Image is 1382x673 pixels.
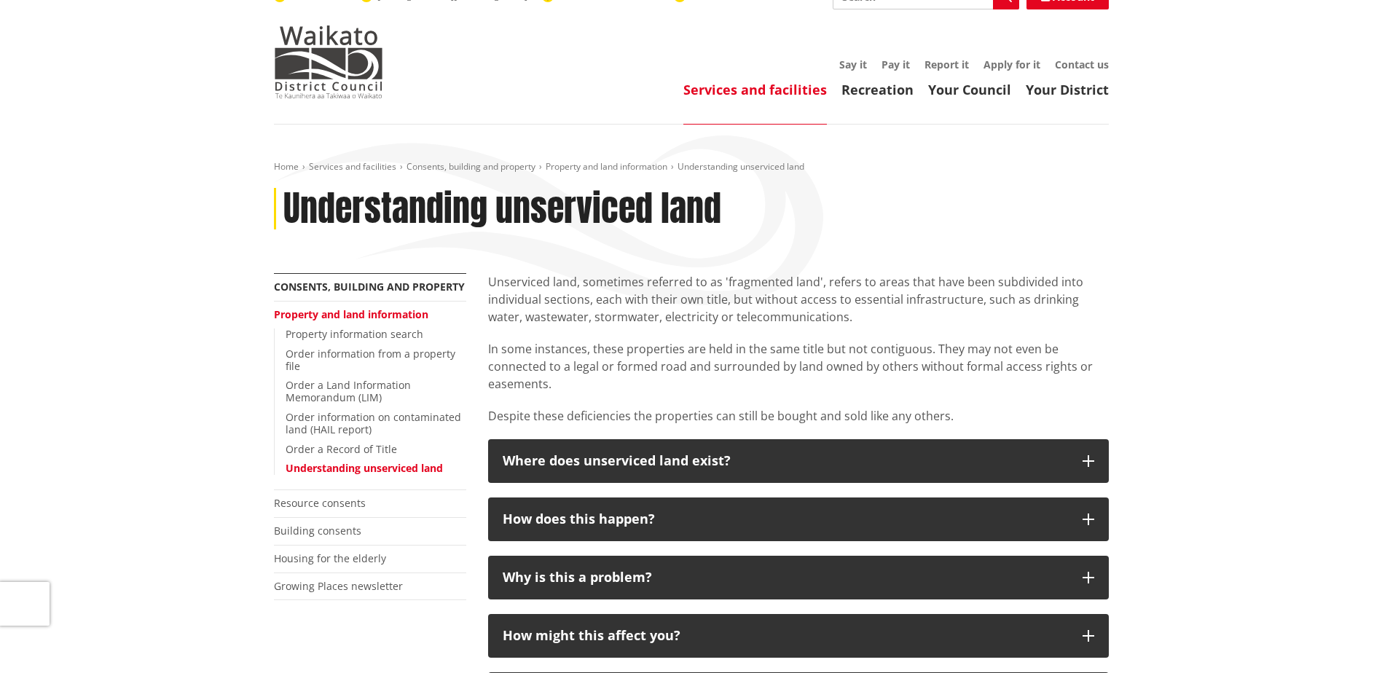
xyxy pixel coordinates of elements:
[488,273,1109,326] p: Unserviced land, sometimes referred to as 'fragmented land', refers to areas that have been subdi...
[274,579,403,593] a: Growing Places newsletter
[683,81,827,98] a: Services and facilities
[503,570,1068,585] p: Why is this a problem?
[488,407,1109,425] p: Despite these deficiencies the properties can still be bought and sold like any others.
[274,280,465,294] a: Consents, building and property
[1055,58,1109,71] a: Contact us
[503,629,1068,643] p: How might this affect you?
[546,160,667,173] a: Property and land information
[407,160,535,173] a: Consents, building and property
[488,439,1109,483] button: Where does unserviced land exist?
[839,58,867,71] a: Say it
[274,161,1109,173] nav: breadcrumb
[286,461,443,475] a: Understanding unserviced land
[274,25,383,98] img: Waikato District Council - Te Kaunihera aa Takiwaa o Waikato
[1315,612,1367,664] iframe: Messenger Launcher
[274,496,366,510] a: Resource consents
[882,58,910,71] a: Pay it
[286,347,455,373] a: Order information from a property file
[309,160,396,173] a: Services and facilities
[503,512,1068,527] div: How does this happen?
[488,497,1109,541] button: How does this happen?
[924,58,969,71] a: Report it
[274,524,361,538] a: Building consents
[274,307,428,321] a: Property and land information
[984,58,1040,71] a: Apply for it
[283,188,721,230] h1: Understanding unserviced land
[841,81,914,98] a: Recreation
[488,556,1109,599] button: Why is this a problem?
[488,340,1109,393] p: In some instances, these properties are held in the same title but not contiguous. They may not e...
[928,81,1011,98] a: Your Council
[274,160,299,173] a: Home
[503,454,1068,468] div: Where does unserviced land exist?
[1026,81,1109,98] a: Your District
[286,442,397,456] a: Order a Record of Title
[286,378,411,404] a: Order a Land Information Memorandum (LIM)
[286,327,423,341] a: Property information search
[274,551,386,565] a: Housing for the elderly
[488,614,1109,658] button: How might this affect you?
[286,410,461,436] a: Order information on contaminated land (HAIL report)
[678,160,804,173] span: Understanding unserviced land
